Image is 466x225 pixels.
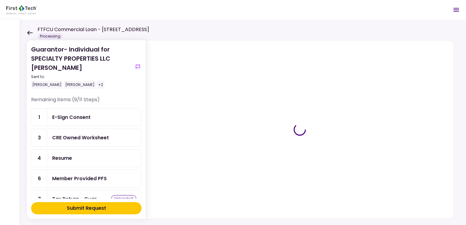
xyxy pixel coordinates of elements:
div: uploaded [111,195,136,202]
div: 4 [31,149,47,167]
div: Resume [52,154,72,162]
div: E-Sign Consent [52,113,91,121]
div: [PERSON_NAME] [31,81,63,89]
button: Open menu [449,2,464,17]
div: 6 [31,170,47,187]
h1: FTFCU Commercial Loan - [STREET_ADDRESS] [38,26,149,33]
div: 1 [31,109,47,126]
div: Remaining items (9/11 Steps) [31,96,142,108]
div: CRE Owned Worksheet [52,134,109,141]
div: Sent to: [31,74,132,80]
button: show-messages [134,63,142,70]
a: 6Member Provided PFS [31,170,142,187]
div: Processing [38,33,63,39]
div: 3 [31,129,47,146]
div: +2 [97,81,104,89]
div: Submit Request [67,205,106,212]
a: 4Resume [31,149,142,167]
div: Member Provided PFS [52,175,107,182]
div: Guarantor- Individual for SPECIALTY PROPERTIES LLC [PERSON_NAME] [31,45,132,89]
div: 7 [31,190,47,208]
div: [PERSON_NAME] [64,81,96,89]
div: Tax Return - Guarantor [52,195,100,203]
a: 3CRE Owned Worksheet [31,129,142,147]
img: Partner icon [6,5,37,14]
a: 1E-Sign Consent [31,108,142,126]
button: Submit Request [31,202,142,214]
a: 7Tax Return - Guarantoruploaded [31,190,142,208]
